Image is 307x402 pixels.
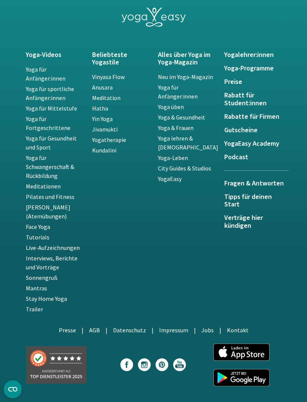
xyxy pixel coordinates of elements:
[92,51,149,67] a: Beliebteste Yogastile
[158,73,213,81] a: Neu im Yoga-Magazin
[4,380,22,398] button: CMP-Widget öffnen
[26,346,86,384] img: Top Dienstleister 2025
[159,326,188,334] a: Impressum
[26,254,77,271] a: Interviews, Berichte und Vorträge
[113,326,146,334] a: Datenschutz
[158,51,215,67] a: Alles über Yoga im Yoga-Magazin
[224,140,282,148] a: YogaEasy Academy
[219,326,221,335] li: |
[92,94,121,102] a: Meditation
[224,78,282,86] a: Preise
[26,305,43,313] a: Trailer
[26,182,61,190] a: Meditationen
[194,326,196,335] li: |
[158,154,188,161] a: Yoga-Leben
[224,180,289,187] h5: Fragen & Antworten
[89,326,100,334] a: AGB
[213,369,270,386] img: app_googleplay_de.png
[92,136,126,143] a: Yogatherapie
[158,164,211,172] a: City Guides & Studios
[26,284,47,292] a: Mantras
[158,84,198,100] a: Yoga für Anfänger:innen
[92,126,118,133] a: Jivamukti
[26,233,49,241] a: Tutorials
[158,103,184,111] a: Yoga üben
[106,326,107,335] li: |
[201,326,214,334] a: Jobs
[59,326,76,334] a: Presse
[26,274,58,281] a: Sonnengruß
[26,66,66,82] a: Yoga für Anfänger:innen
[152,326,153,335] li: |
[26,203,70,220] a: [PERSON_NAME] (Atemübungen)
[26,115,70,132] a: Yoga für Fortgeschrittene
[224,214,282,230] a: Verträge hier kündigen
[227,326,249,334] a: Kontakt
[92,105,108,112] a: Hatha
[213,344,270,361] img: app_appstore_de.png
[26,105,77,112] a: Yoga für Mittelstufe
[26,244,80,251] a: Live-Aufzeichnungen
[26,193,75,200] a: Pilates und Fitness
[224,127,282,134] a: Gutscheine
[158,114,205,121] a: Yoga & Gesundheit
[158,124,194,132] a: Yoga & Frauen
[224,113,282,121] a: Rabatte für Firmen
[26,223,50,230] a: Face Yoga
[26,295,67,302] a: Stay Home Yoga
[82,326,83,335] li: |
[224,193,282,209] a: Tipps für deinen Start
[26,51,83,59] a: Yoga-Videos
[92,146,116,154] a: Kundalini
[224,170,289,193] a: Fragen & Antworten
[158,175,182,182] a: YogaEasy
[26,85,74,102] a: Yoga für sportliche Anfänger:innen
[92,84,113,91] a: Anusara
[224,154,282,161] a: Podcast
[158,134,218,151] a: Yoga lehren & [DEMOGRAPHIC_DATA]
[92,73,125,81] a: Vinyasa Flow
[224,65,282,72] a: Yoga-Programme
[26,134,77,151] a: Yoga für Gesundheit und Sport
[224,92,282,107] a: Rabatt für Student:innen
[224,51,282,59] a: Yogalehrer:innen
[26,154,74,179] a: Yoga für Schwangerschaft & Rückbildung
[92,115,113,123] a: Yin Yoga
